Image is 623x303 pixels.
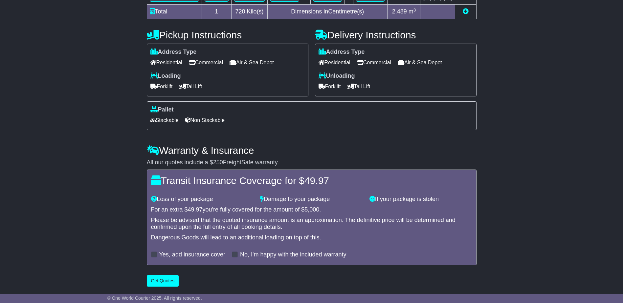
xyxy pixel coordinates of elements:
span: Residential [319,57,350,68]
label: Pallet [150,106,174,113]
span: Commercial [357,57,391,68]
span: Residential [150,57,182,68]
span: Forklift [319,81,341,91]
span: 5,000 [304,206,319,213]
button: Get Quotes [147,275,179,287]
td: Dimensions in Centimetre(s) [268,5,388,19]
span: Stackable [150,115,179,125]
span: Commercial [189,57,223,68]
div: Damage to your package [257,196,366,203]
span: Air & Sea Depot [230,57,274,68]
span: 49.97 [304,175,329,186]
label: Address Type [150,49,197,56]
h4: Warranty & Insurance [147,145,477,156]
div: Loss of your package [148,196,257,203]
span: Non Stackable [185,115,225,125]
td: Kilo(s) [232,5,268,19]
div: For an extra $ you're fully covered for the amount of $ . [151,206,472,213]
label: No, I'm happy with the included warranty [240,251,346,258]
div: Dangerous Goods will lead to an additional loading on top of this. [151,234,472,241]
span: 720 [235,8,245,15]
span: 49.97 [188,206,203,213]
td: 1 [202,5,232,19]
h4: Transit Insurance Coverage for $ [151,175,472,186]
h4: Delivery Instructions [315,30,477,40]
td: Total [147,5,202,19]
span: Air & Sea Depot [398,57,442,68]
h4: Pickup Instructions [147,30,308,40]
label: Loading [150,72,181,80]
span: © One World Courier 2025. All rights reserved. [107,295,202,301]
a: Add new item [463,8,469,15]
div: Please be advised that the quoted insurance amount is an approximation. The definitive price will... [151,217,472,231]
sup: 3 [413,8,416,12]
div: If your package is stolen [366,196,476,203]
span: m [409,8,416,15]
span: 2.489 [392,8,407,15]
label: Address Type [319,49,365,56]
span: Forklift [150,81,173,91]
span: 250 [213,159,223,166]
div: All our quotes include a $ FreightSafe warranty. [147,159,477,166]
label: Yes, add insurance cover [159,251,225,258]
span: Tail Lift [179,81,202,91]
span: Tail Lift [347,81,370,91]
label: Unloading [319,72,355,80]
